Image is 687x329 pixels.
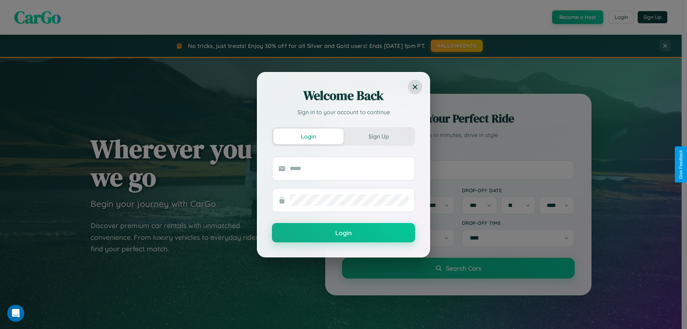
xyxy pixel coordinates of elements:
[7,305,24,322] iframe: Intercom live chat
[272,108,415,116] p: Sign in to your account to continue
[343,129,414,144] button: Sign Up
[273,129,343,144] button: Login
[272,223,415,242] button: Login
[678,150,683,179] div: Give Feedback
[272,87,415,104] h2: Welcome Back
